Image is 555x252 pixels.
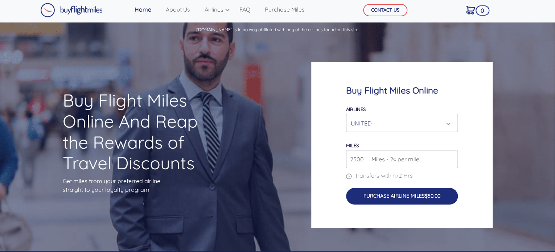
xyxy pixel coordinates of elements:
[63,90,215,173] h1: Buy Flight Miles Online And Reap the Rewards of Travel Discounts
[262,2,308,17] a: Purchase Miles
[425,193,440,199] span: $50.00
[63,177,215,194] p: Get miles from your preferred airline straight to your loyalty program
[346,171,458,180] p: transfers within
[363,4,407,16] button: CONTACT US
[202,2,228,17] a: Airlines
[132,2,154,17] a: Home
[368,155,419,164] span: Miles - 2¢ per mile
[396,172,413,179] span: 72 Hrs
[466,6,475,15] img: Cart
[237,2,253,17] a: FAQ
[40,3,103,17] img: Buy Flight Miles Logo
[163,2,193,17] a: About Us
[40,1,103,19] a: Buy Flight Miles Logo
[476,5,489,16] span: 0
[346,188,458,205] button: Purchase Airline Miles$50.00
[351,116,449,130] div: UNITED
[346,106,366,112] label: Airlines
[346,85,458,96] h4: Buy Flight Miles Online
[463,2,478,17] a: 0
[346,142,359,148] label: miles
[346,114,458,132] button: UNITED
